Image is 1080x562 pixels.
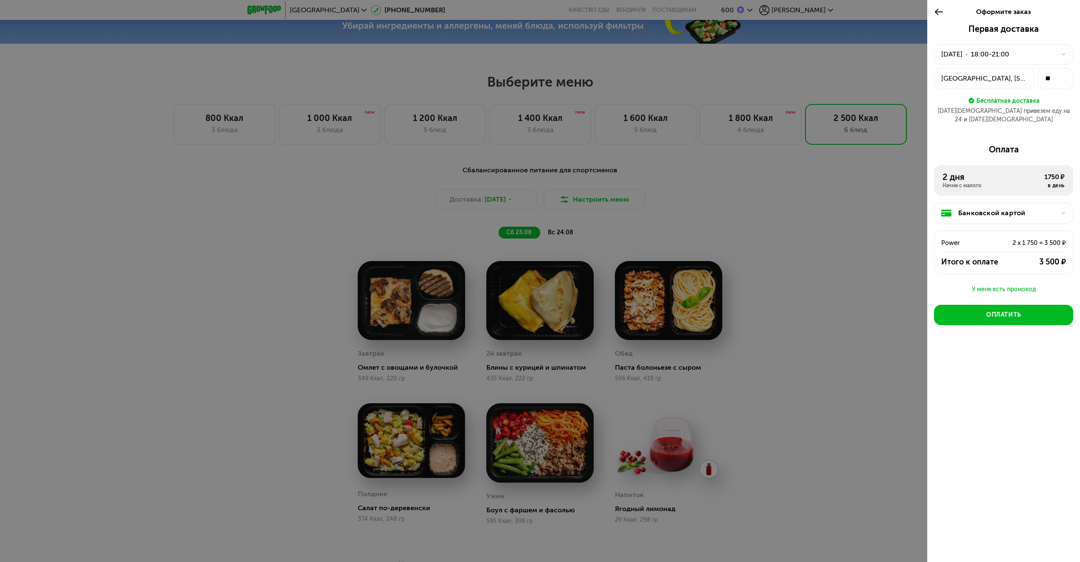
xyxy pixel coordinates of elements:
[976,96,1040,105] div: Бесплатная доставка
[986,311,1021,319] div: Оплатить
[965,49,968,59] div: •
[941,257,1010,267] div: Итого к оплате
[943,172,1044,182] div: 2 дня
[971,49,1009,59] div: 18:00-21:00
[991,238,1066,248] div: 2 x 1 750 = 3 500 ₽
[941,49,962,59] div: [DATE]
[934,107,1073,124] div: [DATE][DEMOGRAPHIC_DATA] привезем еду на 24 и [DATE][DEMOGRAPHIC_DATA]
[934,284,1073,295] button: У меня есть промокод
[934,24,1073,34] div: Первая доставка
[958,208,1056,218] div: Банковской картой
[943,182,1044,189] div: Начни с малого
[941,238,991,248] div: Power
[941,73,1027,84] div: [GEOGRAPHIC_DATA], [STREET_ADDRESS]
[1010,257,1066,267] div: 3 500 ₽
[934,68,1034,89] button: [GEOGRAPHIC_DATA], [STREET_ADDRESS]
[934,305,1073,325] button: Оплатить
[976,8,1031,16] span: Оформите заказ
[1044,172,1065,182] div: 1750 ₽
[1044,182,1065,189] div: в день
[934,144,1073,155] div: Оплата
